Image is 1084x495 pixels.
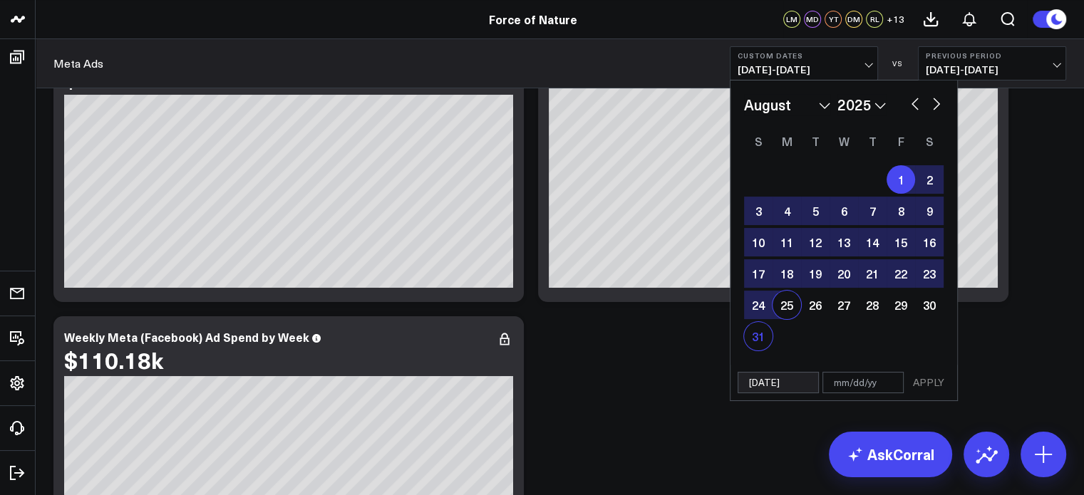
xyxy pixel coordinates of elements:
button: Custom Dates[DATE]-[DATE] [730,46,878,80]
div: $110.18k [64,347,163,372]
div: Thursday [858,130,887,152]
div: Monday [773,130,801,152]
b: Custom Dates [738,51,870,60]
input: mm/dd/yy [738,372,819,393]
div: RL [866,11,883,28]
div: Wednesday [830,130,858,152]
div: YT [825,11,842,28]
a: AskCorral [829,432,952,477]
a: Meta Ads [53,56,103,71]
div: Saturday [915,130,944,152]
button: +13 [887,11,904,28]
div: Weekly Meta (Facebook) Ad Spend by Week [64,329,309,345]
span: [DATE] - [DATE] [926,64,1058,75]
button: Previous Period[DATE]-[DATE] [918,46,1066,80]
div: Tuesday [801,130,830,152]
div: VS [885,59,911,68]
b: Previous Period [926,51,1058,60]
div: Sunday [744,130,773,152]
input: mm/dd/yy [822,372,904,393]
div: Friday [887,130,915,152]
div: MD [804,11,821,28]
span: + 13 [887,14,904,24]
div: $508.51k [64,66,163,91]
div: LM [783,11,800,28]
button: APPLY [907,372,950,393]
a: Force of Nature [489,11,577,27]
span: [DATE] - [DATE] [738,64,870,75]
div: DM [845,11,862,28]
